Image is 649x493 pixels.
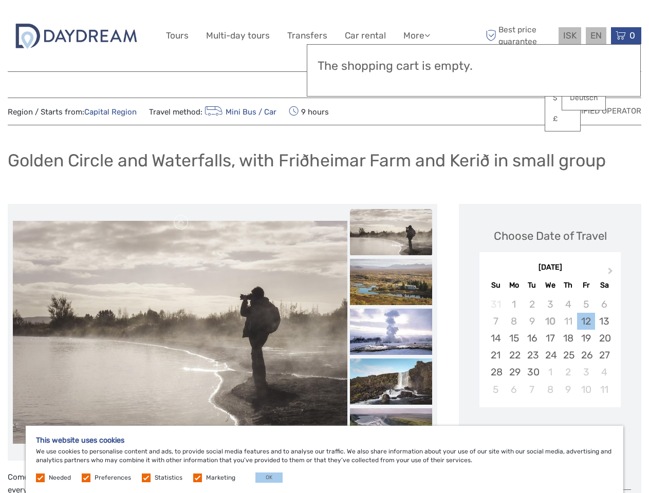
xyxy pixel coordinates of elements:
[545,89,580,107] a: $
[505,364,523,381] div: Choose Monday, September 29th, 2025
[559,381,577,398] div: Choose Thursday, October 9th, 2025
[289,104,329,119] span: 9 hours
[166,28,189,43] a: Tours
[523,313,541,330] div: Not available Tuesday, September 9th, 2025
[350,309,432,355] img: fac3738c0da74e208844f1b135e88b95_slider_thumbnail.jpg
[350,408,432,454] img: f9ec8dbeb2134d19b87ea757f8d072ad_slider_thumbnail.jpg
[8,107,137,118] span: Region / Starts from:
[479,262,621,273] div: [DATE]
[206,473,235,482] label: Marketing
[505,347,523,364] div: Choose Monday, September 22nd, 2025
[577,296,595,313] div: Not available Friday, September 5th, 2025
[49,473,71,482] label: Needed
[577,278,595,292] div: Fr
[541,347,559,364] div: Choose Wednesday, September 24th, 2025
[628,30,637,41] span: 0
[595,296,613,313] div: Not available Saturday, September 6th, 2025
[595,278,613,292] div: Sa
[523,278,541,292] div: Tu
[14,18,116,26] p: We're away right now. Please check back later!
[541,278,559,292] div: We
[577,381,595,398] div: Choose Friday, October 10th, 2025
[350,209,432,255] img: a5ec511bdb93491082ff8628d133a763_slider_thumbnail.jpg
[577,347,595,364] div: Choose Friday, September 26th, 2025
[505,278,523,292] div: Mo
[255,472,283,483] button: OK
[577,313,595,330] div: Choose Friday, September 12th, 2025
[483,24,556,47] span: Best price guarantee
[95,473,131,482] label: Preferences
[487,381,505,398] div: Choose Sunday, October 5th, 2025
[487,347,505,364] div: Choose Sunday, September 21st, 2025
[541,296,559,313] div: Not available Wednesday, September 3rd, 2025
[603,265,620,281] button: Next Month
[563,30,577,41] span: ISK
[202,107,276,117] a: Mini Bus / Car
[350,259,432,305] img: 21d2284d9b84461284580f3a5e74a39a_slider_thumbnail.jpg
[541,364,559,381] div: Choose Wednesday, October 1st, 2025
[523,381,541,398] div: Choose Tuesday, October 7th, 2025
[559,364,577,381] div: Choose Thursday, October 2nd, 2025
[595,330,613,347] div: Choose Saturday, September 20th, 2025
[559,313,577,330] div: Not available Thursday, September 11th, 2025
[206,28,270,43] a: Multi-day tours
[559,296,577,313] div: Not available Thursday, September 4th, 2025
[595,364,613,381] div: Choose Saturday, October 4th, 2025
[345,28,386,43] a: Car rental
[541,330,559,347] div: Choose Wednesday, September 17th, 2025
[505,296,523,313] div: Not available Monday, September 1st, 2025
[505,381,523,398] div: Choose Monday, October 6th, 2025
[595,313,613,330] div: Choose Saturday, September 13th, 2025
[494,228,607,244] div: Choose Date of Travel
[487,296,505,313] div: Not available Sunday, August 31st, 2025
[523,296,541,313] div: Not available Tuesday, September 2nd, 2025
[541,313,559,330] div: Not available Wednesday, September 10th, 2025
[149,104,276,119] span: Travel method:
[577,364,595,381] div: Choose Friday, October 3rd, 2025
[523,330,541,347] div: Choose Tuesday, September 16th, 2025
[487,313,505,330] div: Not available Sunday, September 7th, 2025
[559,278,577,292] div: Th
[541,381,559,398] div: Choose Wednesday, October 8th, 2025
[318,59,630,73] h3: The shopping cart is empty.
[577,330,595,347] div: Choose Friday, September 19th, 2025
[487,330,505,347] div: Choose Sunday, September 14th, 2025
[566,106,641,117] span: Verified Operator
[595,347,613,364] div: Choose Saturday, September 27th, 2025
[505,330,523,347] div: Choose Monday, September 15th, 2025
[8,150,606,171] h1: Golden Circle and Waterfalls, with Friðheimar Farm and Kerið in small group
[403,28,430,43] a: More
[523,347,541,364] div: Choose Tuesday, September 23rd, 2025
[350,358,432,405] img: ce2055f15aa64298902154b741e26c4c_slider_thumbnail.jpg
[118,16,131,28] button: Open LiveChat chat widget
[84,107,137,117] a: Capital Region
[36,436,613,445] h5: This website uses cookies
[287,28,327,43] a: Transfers
[487,364,505,381] div: Choose Sunday, September 28th, 2025
[13,221,347,444] img: 6e3ce4742b74484eba0bb52668fb49be_main_slider.jpg
[483,296,617,398] div: month 2025-09
[562,89,605,107] a: Deutsch
[8,18,144,52] img: 2722-c67f3ee1-da3f-448a-ae30-a82a1b1ec634_logo_big.jpg
[559,347,577,364] div: Choose Thursday, September 25th, 2025
[155,473,182,482] label: Statistics
[559,330,577,347] div: Choose Thursday, September 18th, 2025
[26,426,623,493] div: We use cookies to personalise content and ads, to provide social media features and to analyse ou...
[586,27,606,44] div: EN
[595,381,613,398] div: Choose Saturday, October 11th, 2025
[545,110,580,128] a: £
[505,313,523,330] div: Not available Monday, September 8th, 2025
[487,278,505,292] div: Su
[523,364,541,381] div: Choose Tuesday, September 30th, 2025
